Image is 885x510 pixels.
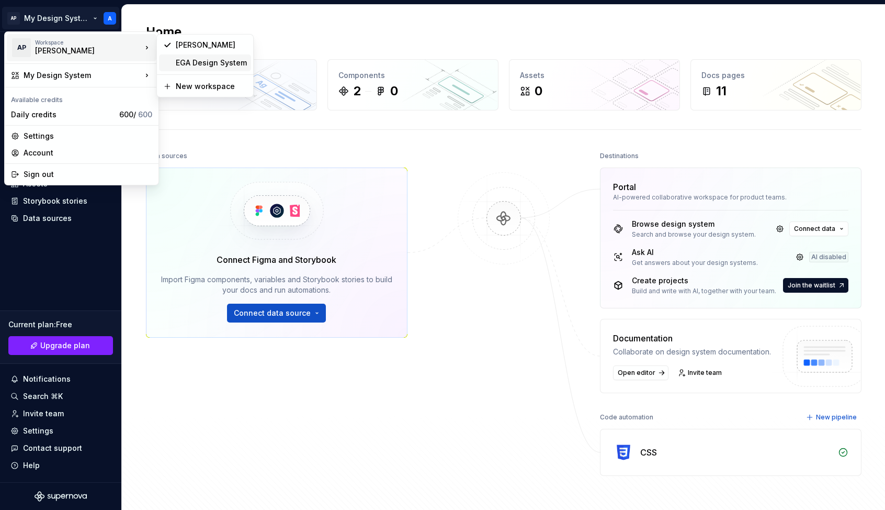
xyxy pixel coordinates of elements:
div: Workspace [35,39,142,46]
div: Available credits [7,90,156,106]
div: [PERSON_NAME] [176,40,247,50]
div: Sign out [24,169,152,180]
div: New workspace [176,81,247,92]
div: AP [12,38,31,57]
span: 600 [138,110,152,119]
div: Account [24,148,152,158]
div: My Design System [24,70,142,81]
div: Settings [24,131,152,141]
span: 600 / [119,110,152,119]
div: [PERSON_NAME] [35,46,124,56]
div: EGA Design System [176,58,247,68]
div: Daily credits [11,109,115,120]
